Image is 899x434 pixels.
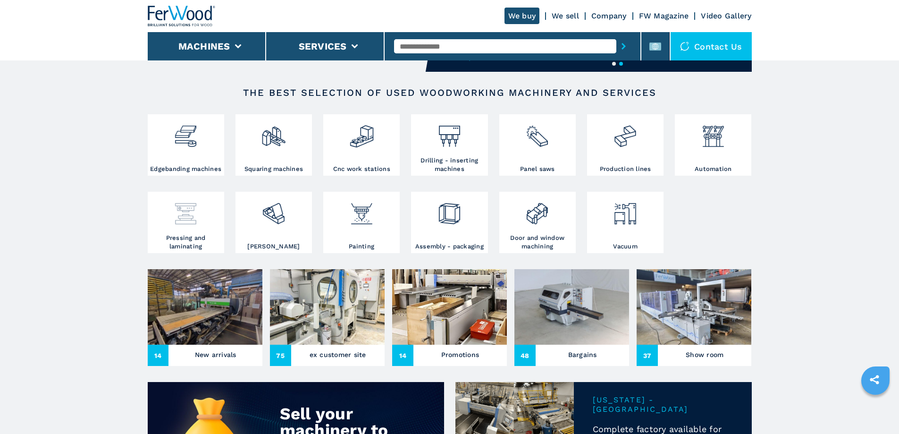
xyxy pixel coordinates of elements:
[178,41,230,52] button: Machines
[613,117,638,149] img: linee_di_produzione_2.png
[261,194,286,226] img: levigatrici_2.png
[613,194,638,226] img: aspirazione_1.png
[587,114,664,176] a: Production lines
[244,165,303,173] h3: Squaring machines
[587,192,664,253] a: Vacuum
[333,165,390,173] h3: Cnc work stations
[178,87,722,98] h2: The best selection of used woodworking machinery and services
[411,114,487,176] a: Drilling - inserting machines
[499,114,576,176] a: Panel saws
[639,11,689,20] a: FW Magazine
[415,242,484,251] h3: Assembly - packaging
[701,11,751,20] a: Video Gallery
[392,345,413,366] span: 14
[863,368,886,391] a: sharethis
[499,192,576,253] a: Door and window machining
[148,269,262,366] a: New arrivals14New arrivals
[612,62,616,66] button: 1
[514,345,536,366] span: 48
[148,6,216,26] img: Ferwood
[591,11,627,20] a: Company
[437,117,462,149] img: foratrici_inseritrici_2.png
[349,242,374,251] h3: Painting
[637,269,751,366] a: Show room37Show room
[150,234,222,251] h3: Pressing and laminating
[235,192,312,253] a: [PERSON_NAME]
[504,8,540,24] a: We buy
[195,348,236,361] h3: New arrivals
[310,348,366,361] h3: ex customer site
[441,348,479,361] h3: Promotions
[859,391,892,427] iframe: Chat
[349,194,374,226] img: verniciatura_1.png
[437,194,462,226] img: montaggio_imballaggio_2.png
[675,114,751,176] a: Automation
[413,156,485,173] h3: Drilling - inserting machines
[323,114,400,176] a: Cnc work stations
[520,165,555,173] h3: Panel saws
[349,117,374,149] img: centro_di_lavoro_cnc_2.png
[148,269,262,345] img: New arrivals
[514,269,629,366] a: Bargains48Bargains
[514,269,629,345] img: Bargains
[525,194,550,226] img: lavorazione_porte_finestre_2.png
[637,269,751,345] img: Show room
[235,114,312,176] a: Squaring machines
[600,165,651,173] h3: Production lines
[148,192,224,253] a: Pressing and laminating
[411,192,487,253] a: Assembly - packaging
[270,269,385,345] img: ex customer site
[392,269,507,366] a: Promotions14Promotions
[502,234,573,251] h3: Door and window machining
[686,348,723,361] h3: Show room
[619,62,623,66] button: 2
[261,117,286,149] img: squadratrici_2.png
[270,345,291,366] span: 75
[671,32,752,60] div: Contact us
[637,345,658,366] span: 37
[392,269,507,345] img: Promotions
[568,348,597,361] h3: Bargains
[173,117,198,149] img: bordatrici_1.png
[552,11,579,20] a: We sell
[150,165,221,173] h3: Edgebanding machines
[148,345,169,366] span: 14
[469,53,654,61] a: Discover more
[680,42,689,51] img: Contact us
[525,117,550,149] img: sezionatrici_2.png
[148,114,224,176] a: Edgebanding machines
[299,41,347,52] button: Services
[173,194,198,226] img: pressa-strettoia.png
[247,242,300,251] h3: [PERSON_NAME]
[613,242,638,251] h3: Vacuum
[323,192,400,253] a: Painting
[616,35,631,57] button: submit-button
[695,165,732,173] h3: Automation
[701,117,726,149] img: automazione.png
[270,269,385,366] a: ex customer site75ex customer site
